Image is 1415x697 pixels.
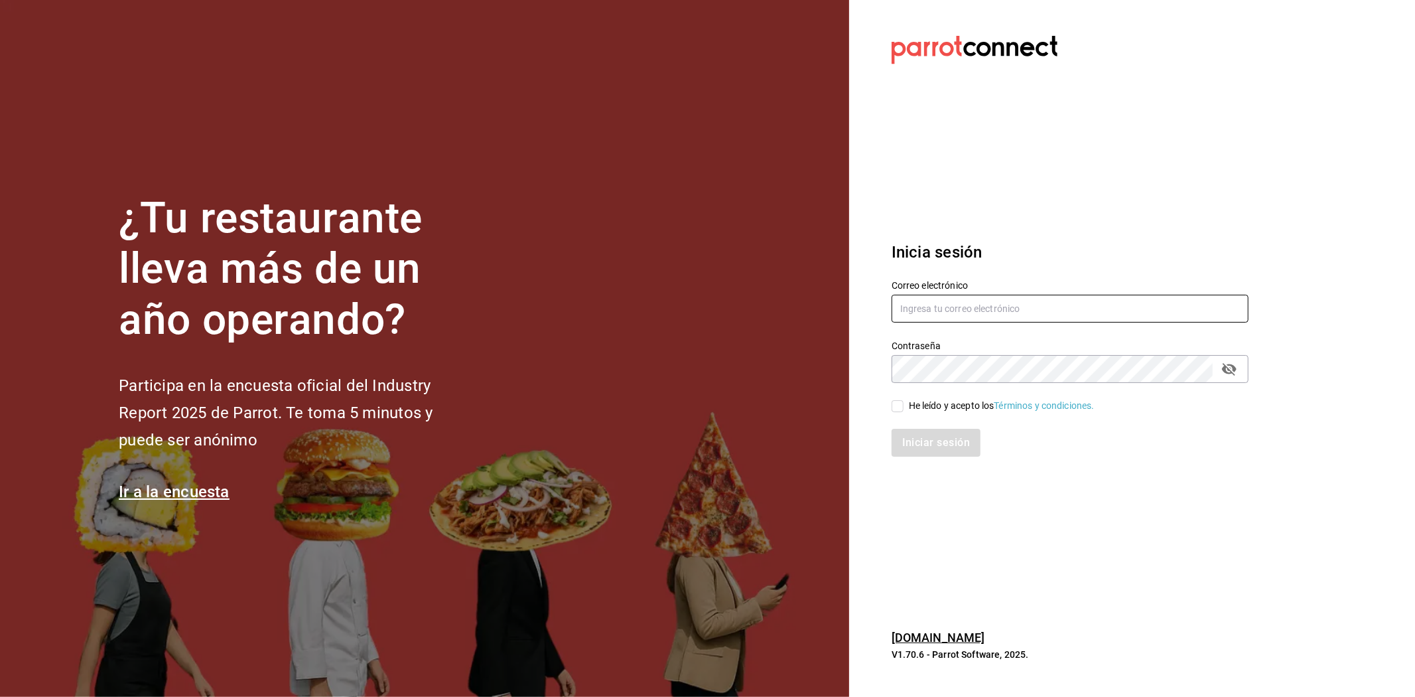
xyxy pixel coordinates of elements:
input: Ingresa tu correo electrónico [892,295,1248,323]
h3: Inicia sesión [892,240,1248,264]
a: [DOMAIN_NAME] [892,631,985,645]
div: He leído y acepto los [909,399,1095,413]
label: Correo electrónico [892,281,1248,290]
label: Contraseña [892,341,1248,350]
button: passwordField [1218,358,1241,380]
h1: ¿Tu restaurante lleva más de un año operando? [119,193,477,346]
a: Ir a la encuesta [119,483,230,501]
h2: Participa en la encuesta oficial del Industry Report 2025 de Parrot. Te toma 5 minutos y puede se... [119,372,477,453]
p: V1.70.6 - Parrot Software, 2025. [892,648,1248,661]
a: Términos y condiciones. [994,400,1095,411]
